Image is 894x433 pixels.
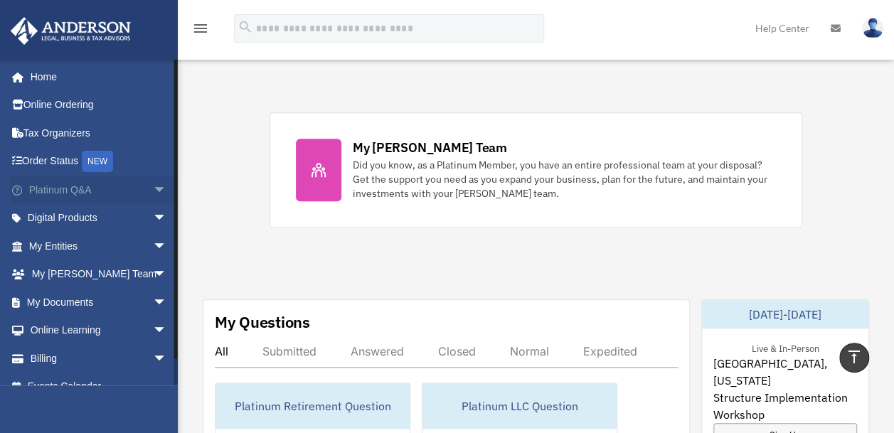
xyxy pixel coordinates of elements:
div: [DATE]-[DATE] [702,300,868,328]
a: My Entitiesarrow_drop_down [10,232,188,260]
a: Home [10,63,181,91]
a: My [PERSON_NAME] Teamarrow_drop_down [10,260,188,289]
div: Did you know, as a Platinum Member, you have an entire professional team at your disposal? Get th... [353,158,777,201]
span: arrow_drop_down [153,316,181,346]
a: Events Calendar [10,373,188,401]
img: Anderson Advisors Platinum Portal [6,17,135,45]
a: My [PERSON_NAME] Team Did you know, as a Platinum Member, you have an entire professional team at... [270,112,803,228]
span: [GEOGRAPHIC_DATA], [US_STATE] [713,355,857,389]
a: Digital Productsarrow_drop_down [10,204,188,232]
img: User Pic [862,18,883,38]
div: Expedited [583,344,637,358]
span: arrow_drop_down [153,232,181,261]
span: arrow_drop_down [153,344,181,373]
a: vertical_align_top [839,343,869,373]
div: Submitted [262,344,316,358]
a: Online Ordering [10,91,188,119]
a: menu [192,25,209,37]
div: Platinum Retirement Question [215,383,410,429]
div: All [215,344,228,358]
div: Live & In-Person [740,340,831,355]
div: Normal [510,344,549,358]
div: My [PERSON_NAME] Team [353,139,507,156]
span: arrow_drop_down [153,204,181,233]
a: Order StatusNEW [10,147,188,176]
a: Billingarrow_drop_down [10,344,188,373]
span: Structure Implementation Workshop [713,389,857,423]
div: Answered [351,344,404,358]
a: Platinum Q&Aarrow_drop_down [10,176,188,204]
span: arrow_drop_down [153,288,181,317]
div: Closed [438,344,476,358]
a: My Documentsarrow_drop_down [10,288,188,316]
i: vertical_align_top [846,348,863,365]
div: My Questions [215,311,310,333]
div: NEW [82,151,113,172]
span: arrow_drop_down [153,176,181,205]
a: Online Learningarrow_drop_down [10,316,188,345]
i: search [238,19,253,35]
i: menu [192,20,209,37]
div: Platinum LLC Question [422,383,617,429]
a: Tax Organizers [10,119,188,147]
span: arrow_drop_down [153,260,181,289]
